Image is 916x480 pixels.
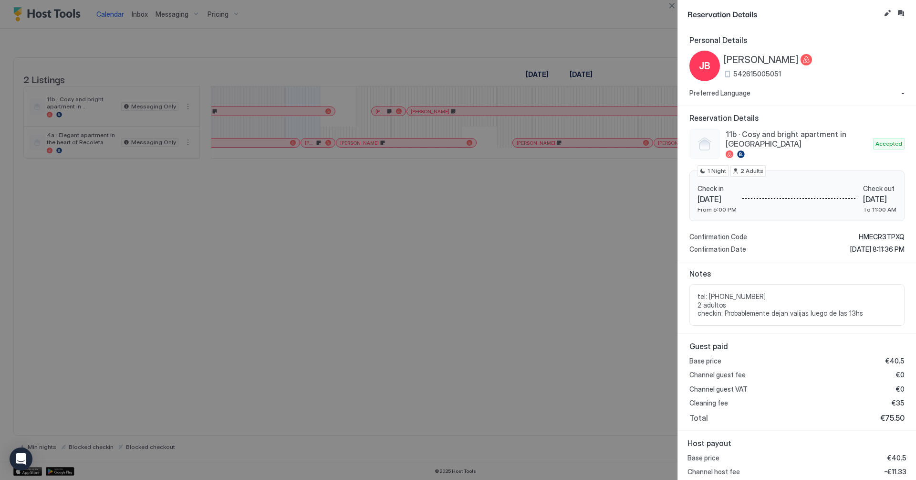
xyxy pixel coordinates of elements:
span: Reservation Details [689,113,905,123]
span: [DATE] 8:11:36 PM [850,245,905,254]
span: €0 [896,371,905,379]
button: Inbox [895,8,906,19]
span: €40.5 [885,357,905,365]
span: To 11:00 AM [863,206,896,213]
span: Total [689,413,708,423]
span: Confirmation Date [689,245,746,254]
span: Channel guest fee [689,371,746,379]
span: HMECR3TPXQ [859,233,905,241]
span: €40.5 [887,454,906,462]
span: - [901,89,905,97]
span: 542615005051 [733,70,781,78]
span: Check out [863,184,896,193]
span: tel: [PHONE_NUMBER] 2 adultos checkin: Probablemente dejan valijas luego de las 13hs [697,292,896,318]
span: 1 Night [708,167,726,175]
span: [PERSON_NAME] [724,54,799,66]
span: Cleaning fee [689,399,728,407]
span: Notes [689,269,905,278]
span: Accepted [875,139,902,148]
span: JB [699,59,710,73]
span: Preferred Language [689,89,750,97]
span: -€11.33 [884,468,906,476]
span: [DATE] [863,194,896,204]
span: Base price [689,357,721,365]
span: Guest paid [689,341,905,351]
span: From 5:00 PM [697,206,737,213]
span: Confirmation Code [689,233,747,241]
div: Open Intercom Messenger [10,448,32,470]
span: Check in [697,184,737,193]
span: Channel host fee [687,468,740,476]
span: [DATE] [697,194,737,204]
span: Personal Details [689,35,905,45]
span: Base price [687,454,719,462]
span: Host payout [687,438,906,448]
button: Edit reservation [882,8,893,19]
span: 2 Adults [740,167,763,175]
span: 11b · Cosy and bright apartment in [GEOGRAPHIC_DATA] [726,129,869,149]
span: Reservation Details [687,8,880,20]
span: €75.50 [880,413,905,423]
span: €0 [896,385,905,394]
span: €35 [892,399,905,407]
span: Channel guest VAT [689,385,748,394]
